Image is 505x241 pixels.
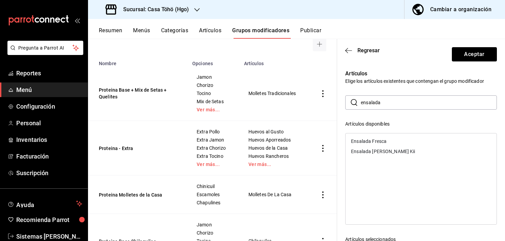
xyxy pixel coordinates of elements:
[320,145,326,152] button: actions
[248,129,300,134] span: Huevos al Gusto
[320,191,326,198] button: actions
[5,49,83,56] a: Pregunta a Parrot AI
[197,200,232,205] span: Chapulines
[240,57,309,66] th: Artículos
[16,200,73,208] span: Ayuda
[248,154,300,159] span: Huevos Rancheros
[351,149,415,154] div: Ensalada [PERSON_NAME] Kii
[99,87,180,100] button: Proteina Base + Mix de Setas + Quelites
[345,47,380,54] button: Regresar
[118,5,189,14] h3: Sucursal: Casa Töhö (Hgo)
[197,137,232,142] span: Extra Jamon
[197,146,232,150] span: Extra Chorizo
[345,70,497,78] p: Artículos
[361,96,497,109] input: Buscar artículo
[16,152,82,161] span: Facturación
[133,27,150,39] button: Menús
[197,184,232,189] span: Chinicuil
[197,91,232,96] span: Tocino
[248,91,300,96] span: Molletes Tradicionales
[197,83,232,88] span: Chorizo
[18,44,73,52] span: Pregunta a Parrot AI
[248,162,300,167] a: Ver más...
[197,162,232,167] a: Ver más...
[99,191,180,198] button: Proteina Molletes de la Casa
[452,47,497,61] button: Aceptar
[351,139,387,144] div: Ensalada Fresca
[346,146,497,156] div: Ensalada [PERSON_NAME] Kii
[248,192,300,197] span: Molletes De La Casa
[197,99,232,104] span: Mix de Setas
[88,57,188,66] th: Nombre
[99,145,180,152] button: Proteina - Extra
[197,230,232,235] span: Chorizo
[300,27,321,39] button: Publicar
[430,5,491,14] div: Cambiar a organización
[197,75,232,79] span: Jamon
[345,78,497,85] p: Elige los artículos existentes que contengan el grupo modificador
[197,107,232,112] a: Ver más...
[16,118,82,128] span: Personal
[248,146,300,150] span: Huevos de la Casa
[16,69,82,78] span: Reportes
[197,129,232,134] span: Extra Pollo
[16,135,82,144] span: Inventarios
[248,137,300,142] span: Huevos Aporreados
[188,57,240,66] th: Opciones
[197,192,232,197] span: Escamoles
[161,27,189,39] button: Categorías
[16,232,82,241] span: Sistemas [PERSON_NAME]
[197,154,232,159] span: Extra Tocino
[345,120,497,128] div: Artículos disponibles
[232,27,289,39] button: Grupos modificadores
[197,222,232,227] span: Jamon
[16,168,82,178] span: Suscripción
[346,136,497,146] div: Ensalada Fresca
[16,85,82,94] span: Menú
[357,47,380,54] span: Regresar
[16,215,82,224] span: Recomienda Parrot
[16,102,82,111] span: Configuración
[99,27,122,39] button: Resumen
[74,18,80,23] button: open_drawer_menu
[320,90,326,97] button: actions
[7,41,83,55] button: Pregunta a Parrot AI
[99,27,505,39] div: navigation tabs
[199,27,221,39] button: Artículos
